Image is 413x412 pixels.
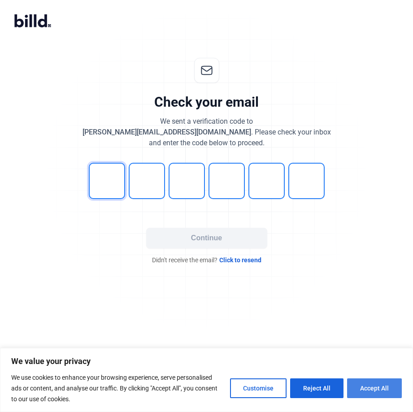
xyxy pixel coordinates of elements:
div: We sent a verification code to . Please check your inbox and enter the code below to proceed. [83,116,331,148]
button: Accept All [347,378,402,398]
span: [PERSON_NAME][EMAIL_ADDRESS][DOMAIN_NAME] [83,128,251,136]
button: Customise [230,378,287,398]
div: Didn't receive the email? [72,256,341,265]
p: We use cookies to enhance your browsing experience, serve personalised ads or content, and analys... [11,372,223,404]
button: Reject All [290,378,343,398]
div: Check your email [154,94,259,111]
span: Click to resend [219,256,261,265]
p: We value your privacy [11,356,402,367]
button: Continue [146,228,267,248]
